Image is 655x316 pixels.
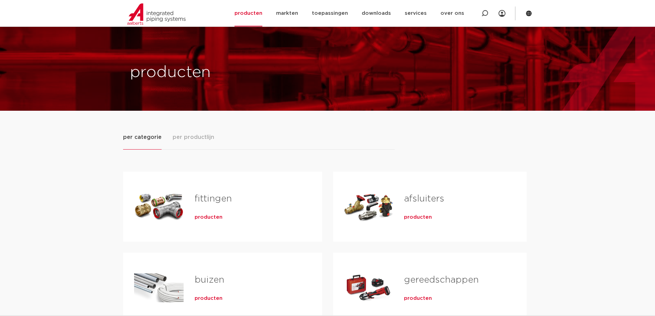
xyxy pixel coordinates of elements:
a: gereedschappen [404,275,479,284]
a: fittingen [195,194,232,203]
a: producten [404,295,432,302]
span: per categorie [123,133,162,141]
a: afsluiters [404,194,444,203]
a: producten [195,214,222,221]
div: my IPS [499,6,505,21]
a: producten [195,295,222,302]
span: per productlijn [173,133,214,141]
h1: producten [130,62,324,84]
a: producten [404,214,432,221]
a: buizen [195,275,224,284]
